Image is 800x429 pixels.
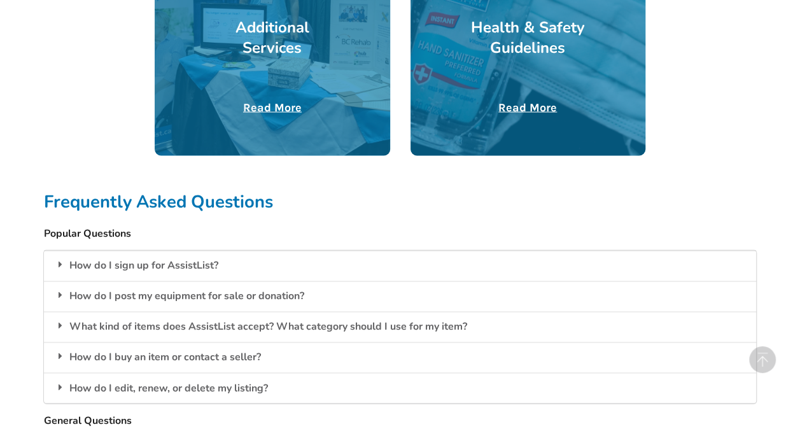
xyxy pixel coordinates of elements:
h3: Health & Safety Guidelines [469,18,587,57]
div: How do I buy an item or contact a seller? [44,342,756,372]
h5: Popular Questions [44,227,756,241]
u: Read More [243,100,302,114]
u: Read More [498,100,557,114]
div: How do I post my equipment for sale or donation? [44,281,756,311]
div: How do I edit, renew, or delete my listing? [44,372,756,403]
div: How do I sign up for AssistList? [44,250,756,281]
h2: Frequently Asked Questions [44,191,756,213]
h5: General Questions [44,414,756,427]
h3: Additional Services [214,18,332,57]
div: What kind of items does AssistList accept? What category should I use for my item? [44,311,756,342]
